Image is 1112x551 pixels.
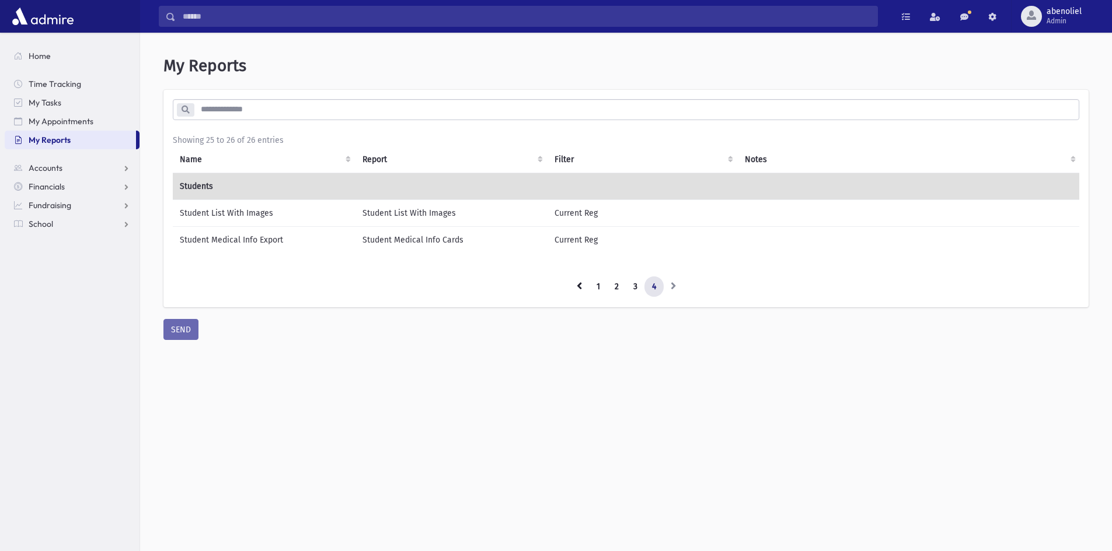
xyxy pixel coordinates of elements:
[29,163,62,173] span: Accounts
[548,146,737,173] th: Filter : activate to sort column ascending
[1047,7,1082,16] span: abenoliel
[644,276,664,297] a: 4
[5,215,140,233] a: School
[173,134,1079,146] div: Showing 25 to 26 of 26 entries
[163,319,198,340] button: SEND
[29,135,71,145] span: My Reports
[738,146,1080,173] th: Notes : activate to sort column ascending
[173,146,355,173] th: Name: activate to sort column ascending
[29,97,61,108] span: My Tasks
[9,5,76,28] img: AdmirePro
[163,56,246,75] span: My Reports
[5,159,140,177] a: Accounts
[355,226,548,253] td: Student Medical Info Cards
[5,112,140,131] a: My Appointments
[5,75,140,93] a: Time Tracking
[29,51,51,61] span: Home
[5,177,140,196] a: Financials
[355,146,548,173] th: Report: activate to sort column ascending
[173,173,1080,199] td: Students
[29,116,93,127] span: My Appointments
[5,131,136,149] a: My Reports
[5,196,140,215] a: Fundraising
[29,79,81,89] span: Time Tracking
[173,199,355,226] td: Student List With Images
[5,93,140,112] a: My Tasks
[29,200,71,210] span: Fundraising
[548,199,737,226] td: Current Reg
[355,199,548,226] td: Student List With Images
[5,47,140,65] a: Home
[29,181,65,192] span: Financials
[626,276,645,297] a: 3
[607,276,626,297] a: 2
[1047,16,1082,26] span: Admin
[29,219,53,229] span: School
[589,276,608,297] a: 1
[176,6,877,27] input: Search
[173,226,355,253] td: Student Medical Info Export
[548,226,737,253] td: Current Reg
